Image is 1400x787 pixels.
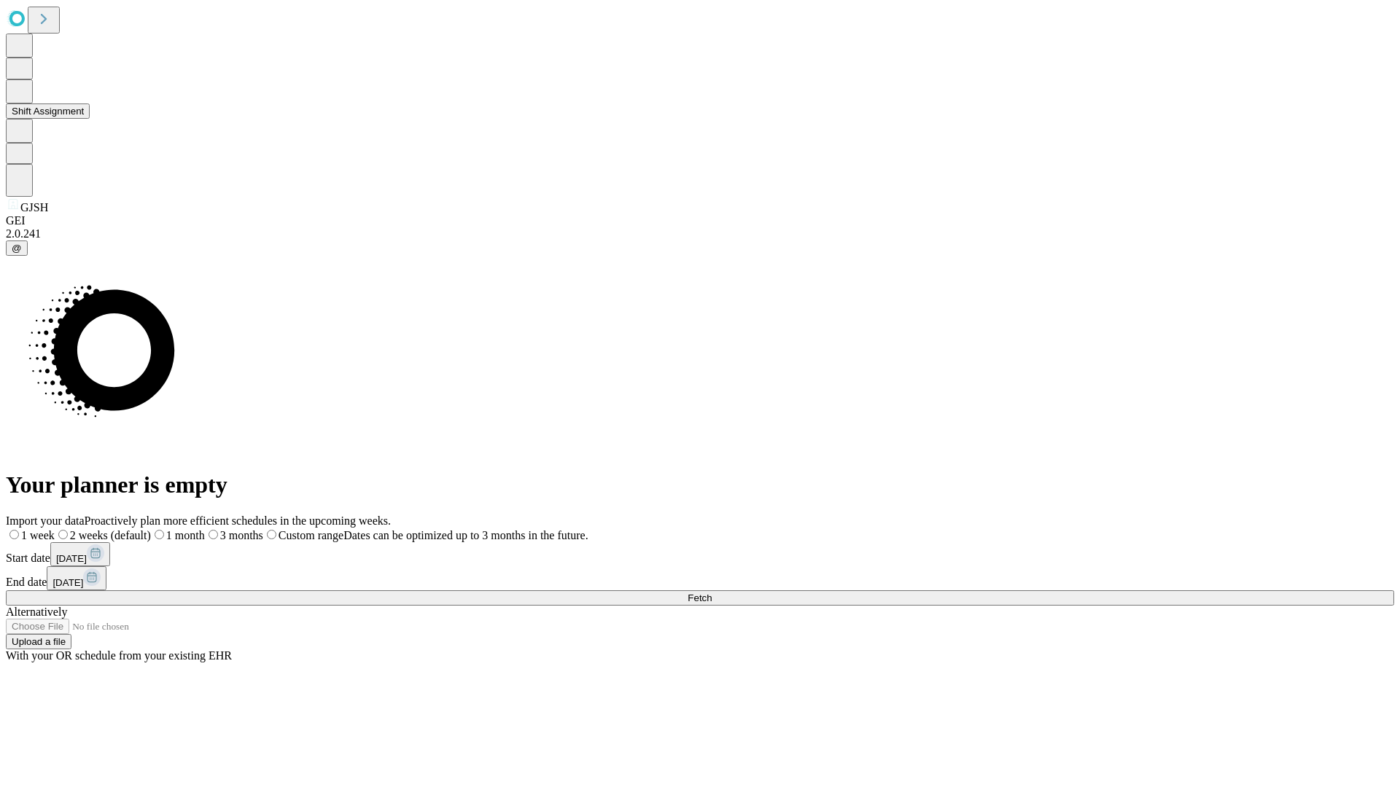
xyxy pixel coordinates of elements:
[343,529,588,541] span: Dates can be optimized up to 3 months in the future.
[688,592,712,603] span: Fetch
[56,553,87,564] span: [DATE]
[279,529,343,541] span: Custom range
[6,649,232,662] span: With your OR schedule from your existing EHR
[58,530,68,539] input: 2 weeks (default)
[12,243,22,254] span: @
[6,606,67,618] span: Alternatively
[220,529,263,541] span: 3 months
[209,530,218,539] input: 3 months
[155,530,164,539] input: 1 month
[70,529,151,541] span: 2 weeks (default)
[21,529,55,541] span: 1 week
[6,103,90,119] button: Shift Assignment
[6,227,1394,240] div: 2.0.241
[267,530,276,539] input: Custom rangeDates can be optimized up to 3 months in the future.
[6,590,1394,606] button: Fetch
[47,566,106,590] button: [DATE]
[6,566,1394,590] div: End date
[6,240,28,256] button: @
[52,577,83,588] span: [DATE]
[166,529,205,541] span: 1 month
[9,530,19,539] input: 1 week
[6,634,71,649] button: Upload a file
[50,542,110,566] button: [DATE]
[6,542,1394,566] div: Start date
[6,514,85,527] span: Import your data
[85,514,391,527] span: Proactively plan more efficient schedules in the upcoming weeks.
[6,214,1394,227] div: GEI
[20,201,48,214] span: GJSH
[6,471,1394,498] h1: Your planner is empty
